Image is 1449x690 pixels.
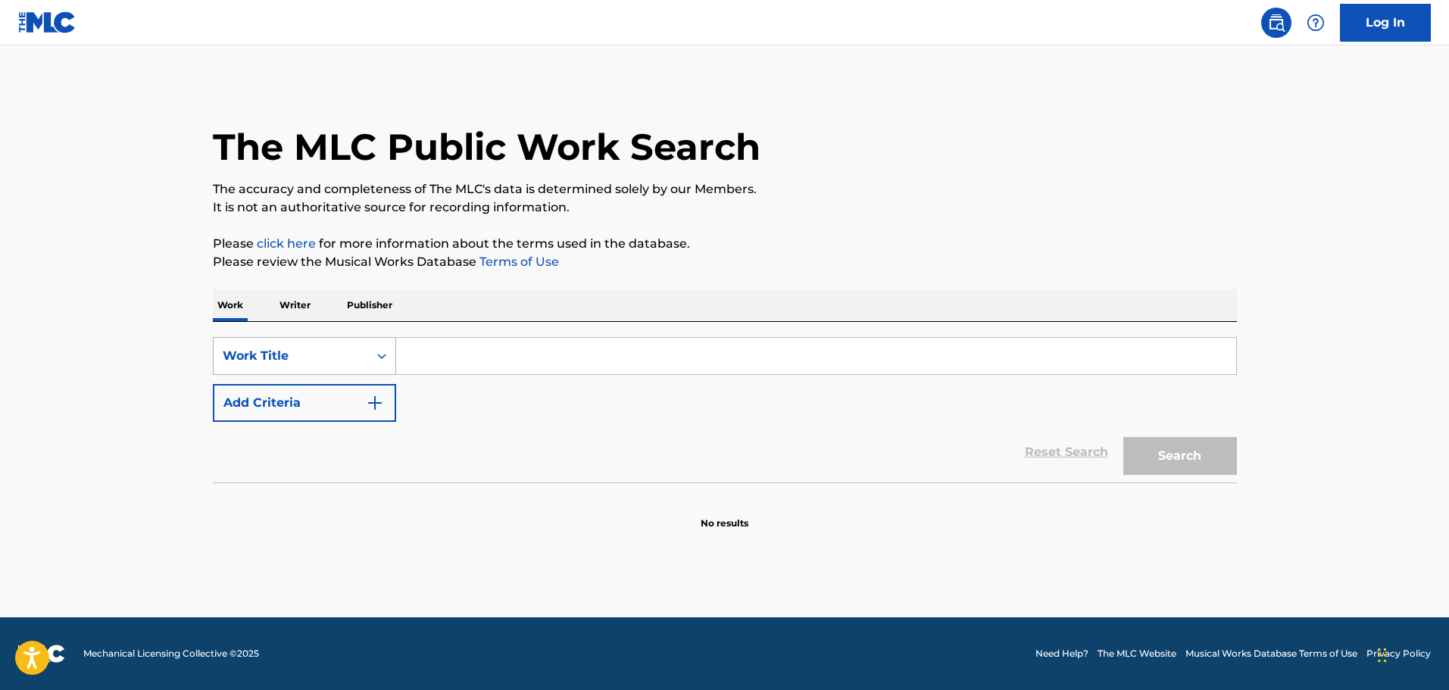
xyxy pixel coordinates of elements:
[1185,647,1357,660] a: Musical Works Database Terms of Use
[213,124,760,170] h1: The MLC Public Work Search
[18,11,77,33] img: MLC Logo
[366,394,384,412] img: 9d2ae6d4665cec9f34b9.svg
[213,180,1237,198] p: The accuracy and completeness of The MLC's data is determined solely by our Members.
[213,235,1237,253] p: Please for more information about the terms used in the database.
[1307,14,1325,32] img: help
[1098,647,1176,660] a: The MLC Website
[476,254,559,269] a: Terms of Use
[342,289,397,321] p: Publisher
[83,647,259,660] span: Mechanical Licensing Collective © 2025
[213,289,248,321] p: Work
[1340,4,1431,42] a: Log In
[1035,647,1088,660] a: Need Help?
[1267,14,1285,32] img: search
[213,337,1237,482] form: Search Form
[1366,647,1431,660] a: Privacy Policy
[223,347,359,365] div: Work Title
[701,498,748,530] p: No results
[18,645,65,663] img: logo
[1378,632,1387,678] div: Drag
[1261,8,1291,38] a: Public Search
[257,236,316,251] a: click here
[213,384,396,422] button: Add Criteria
[213,198,1237,217] p: It is not an authoritative source for recording information.
[213,253,1237,271] p: Please review the Musical Works Database
[1301,8,1331,38] div: Help
[1373,617,1449,690] iframe: Chat Widget
[275,289,315,321] p: Writer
